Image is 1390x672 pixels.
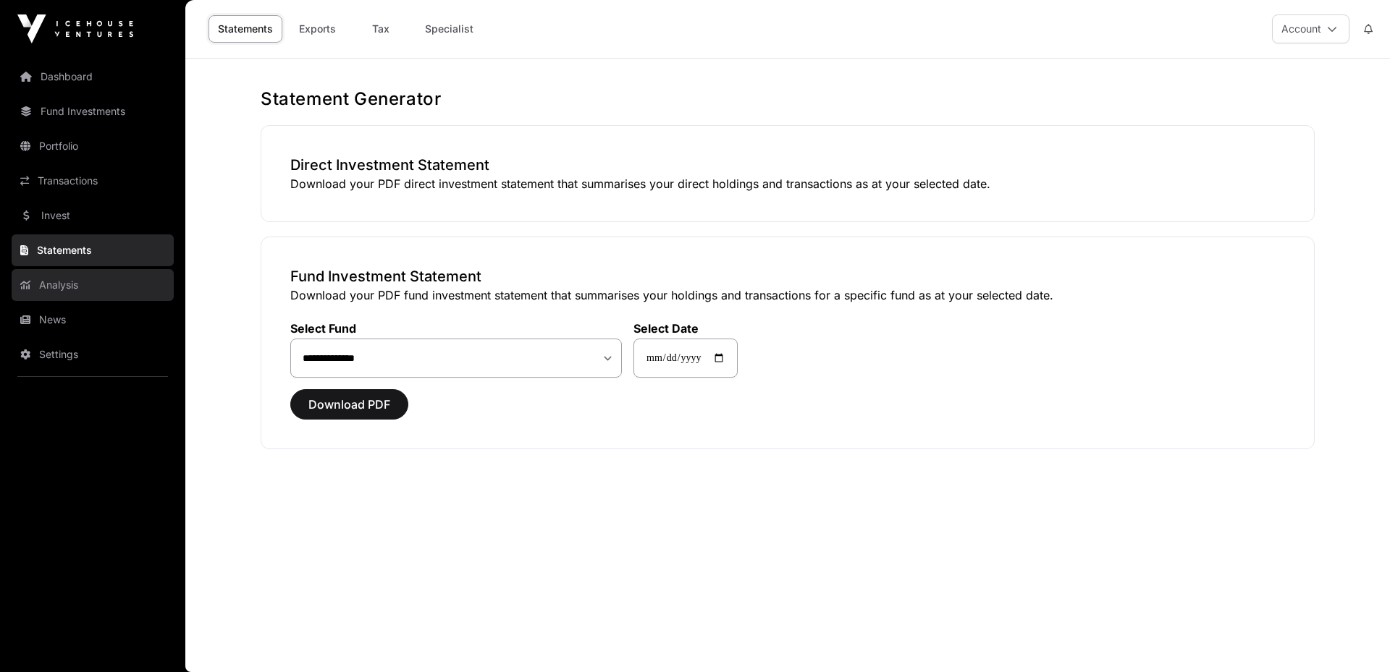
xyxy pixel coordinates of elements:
iframe: Chat Widget [1318,603,1390,672]
h1: Statement Generator [261,88,1315,111]
a: Specialist [416,15,483,43]
span: Download PDF [308,396,390,413]
a: Tax [352,15,410,43]
a: Settings [12,339,174,370]
a: Statements [12,234,174,266]
h3: Direct Investment Statement [290,155,1285,175]
a: Portfolio [12,130,174,162]
p: Download your PDF fund investment statement that summarises your holdings and transactions for a ... [290,286,1285,304]
a: Fund Investments [12,95,174,127]
a: Statements [208,15,282,43]
p: Download your PDF direct investment statement that summarises your direct holdings and transactio... [290,175,1285,192]
h3: Fund Investment Statement [290,266,1285,286]
a: Transactions [12,165,174,197]
a: Exports [288,15,346,43]
label: Select Fund [290,321,622,336]
img: Icehouse Ventures Logo [17,14,133,43]
button: Download PDF [290,389,408,420]
button: Account [1272,14,1349,43]
a: Invest [12,200,174,231]
a: News [12,304,174,336]
label: Select Date [633,321,738,336]
a: Analysis [12,269,174,301]
a: Dashboard [12,61,174,93]
a: Download PDF [290,404,408,418]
